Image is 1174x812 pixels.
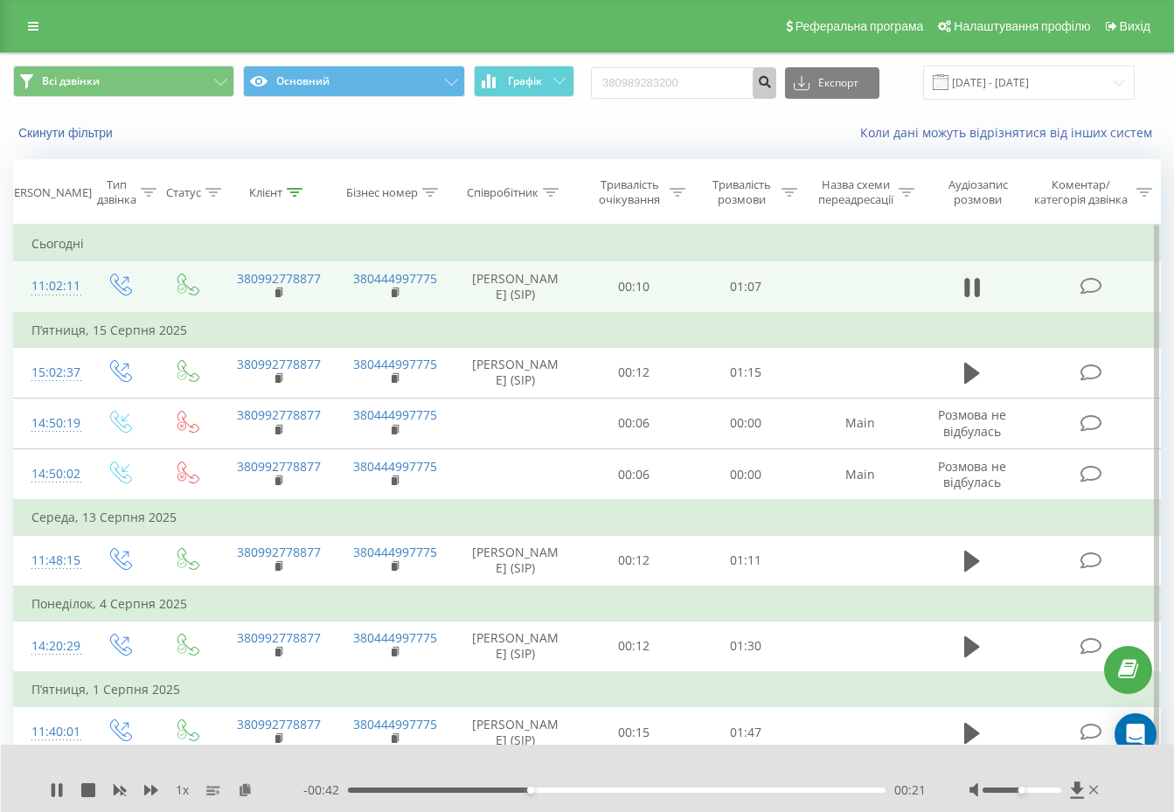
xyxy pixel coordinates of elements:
a: 380444997775 [353,629,437,646]
div: 11:48:15 [31,544,67,578]
div: 14:20:29 [31,629,67,663]
span: Налаштування профілю [954,19,1090,33]
a: 380444997775 [353,406,437,423]
div: Тип дзвінка [97,177,136,207]
a: 380992778877 [237,629,321,646]
a: 380992778877 [237,356,321,372]
td: 00:10 [578,261,690,313]
div: 14:50:19 [31,406,67,441]
span: 1 x [176,781,189,799]
td: 01:47 [690,707,802,759]
div: Аудіозапис розмови [934,177,1022,207]
div: Open Intercom Messenger [1115,713,1157,755]
span: 00:21 [894,781,926,799]
button: Скинути фільтри [13,125,122,141]
td: 00:12 [578,621,690,672]
td: [PERSON_NAME] (SIP) [453,261,578,313]
span: Реферальна програма [795,19,924,33]
td: [PERSON_NAME] (SIP) [453,347,578,398]
a: 380992778877 [237,544,321,560]
div: Співробітник [467,185,538,200]
span: Вихід [1120,19,1150,33]
td: 01:15 [690,347,802,398]
span: - 00:42 [303,781,348,799]
button: Основний [243,66,464,97]
td: [PERSON_NAME] (SIP) [453,707,578,759]
span: Всі дзвінки [42,74,100,88]
div: Тривалість очікування [594,177,665,207]
div: Назва схеми переадресації [817,177,893,207]
button: Всі дзвінки [13,66,234,97]
td: [PERSON_NAME] (SIP) [453,621,578,672]
a: 380992778877 [237,270,321,287]
td: 00:12 [578,535,690,586]
div: 14:50:02 [31,457,67,491]
td: Main [802,398,918,448]
td: 01:30 [690,621,802,672]
div: Accessibility label [527,787,534,794]
td: Середа, 13 Серпня 2025 [14,500,1161,535]
div: 11:02:11 [31,269,67,303]
td: 00:06 [578,398,690,448]
div: Статус [166,185,201,200]
a: 380992778877 [237,716,321,732]
button: Графік [474,66,574,97]
td: П’ятниця, 1 Серпня 2025 [14,672,1161,707]
a: 380444997775 [353,270,437,287]
td: 01:11 [690,535,802,586]
td: Сьогодні [14,226,1161,261]
td: 00:15 [578,707,690,759]
a: 380444997775 [353,544,437,560]
td: 00:06 [578,449,690,501]
td: 00:00 [690,449,802,501]
td: Main [802,449,918,501]
div: [PERSON_NAME] [3,185,92,200]
div: Бізнес номер [346,185,418,200]
div: Коментар/категорія дзвінка [1030,177,1132,207]
div: 15:02:37 [31,356,67,390]
input: Пошук за номером [591,67,776,99]
td: Понеділок, 4 Серпня 2025 [14,586,1161,621]
button: Експорт [785,67,879,99]
a: 380992778877 [237,458,321,475]
td: П’ятниця, 15 Серпня 2025 [14,313,1161,348]
div: 11:40:01 [31,715,67,749]
a: 380444997775 [353,716,437,732]
td: 00:00 [690,398,802,448]
span: Графік [508,75,542,87]
span: Розмова не відбулась [938,406,1006,439]
td: 00:12 [578,347,690,398]
div: Клієнт [249,185,282,200]
div: Accessibility label [1018,787,1025,794]
a: 380444997775 [353,356,437,372]
span: Розмова не відбулась [938,458,1006,490]
a: Коли дані можуть відрізнятися вiд інших систем [860,124,1161,141]
div: Тривалість розмови [705,177,777,207]
a: 380992778877 [237,406,321,423]
td: [PERSON_NAME] (SIP) [453,535,578,586]
td: 01:07 [690,261,802,313]
a: 380444997775 [353,458,437,475]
